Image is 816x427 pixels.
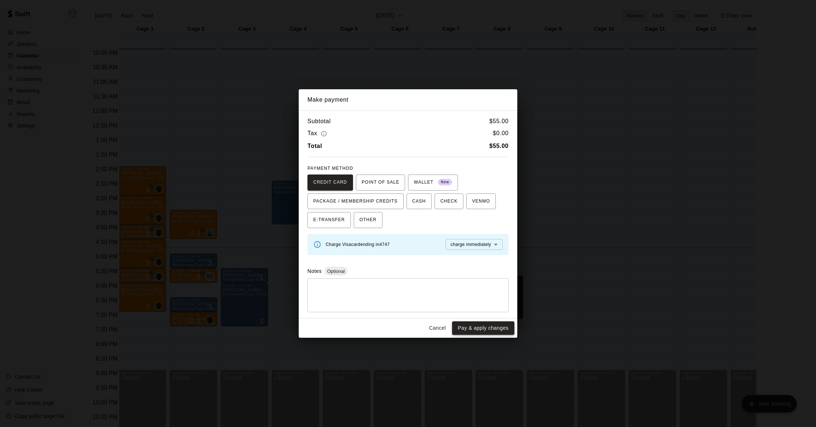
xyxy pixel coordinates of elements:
span: E-TRANSFER [313,214,345,226]
b: $ 55.00 [489,143,509,149]
span: POINT OF SALE [362,177,399,188]
h2: Make payment [299,89,517,110]
h6: $ 0.00 [493,129,509,138]
span: Optional [324,269,348,274]
b: Total [307,143,322,149]
button: CREDIT CARD [307,175,353,191]
span: CASH [412,196,426,207]
button: Cancel [426,321,449,335]
span: PACKAGE / MEMBERSHIP CREDITS [313,196,398,207]
button: WALLET New [408,175,458,191]
span: PAYMENT METHOD [307,166,353,171]
button: POINT OF SALE [356,175,405,191]
button: PACKAGE / MEMBERSHIP CREDITS [307,193,404,209]
h6: Subtotal [307,117,331,126]
span: OTHER [360,214,377,226]
span: CHECK [440,196,458,207]
span: Charge Visa card ending in 4747 [326,242,390,247]
label: Notes [307,268,322,274]
h6: Tax [307,129,329,138]
button: CHECK [435,193,463,209]
button: CASH [407,193,432,209]
span: charge immediately [451,242,491,247]
span: VENMO [472,196,490,207]
span: WALLET [414,177,452,188]
button: E-TRANSFER [307,212,351,228]
span: CREDIT CARD [313,177,347,188]
button: VENMO [466,193,496,209]
span: New [438,177,452,187]
h6: $ 55.00 [489,117,509,126]
button: OTHER [354,212,382,228]
button: Pay & apply changes [452,321,514,335]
